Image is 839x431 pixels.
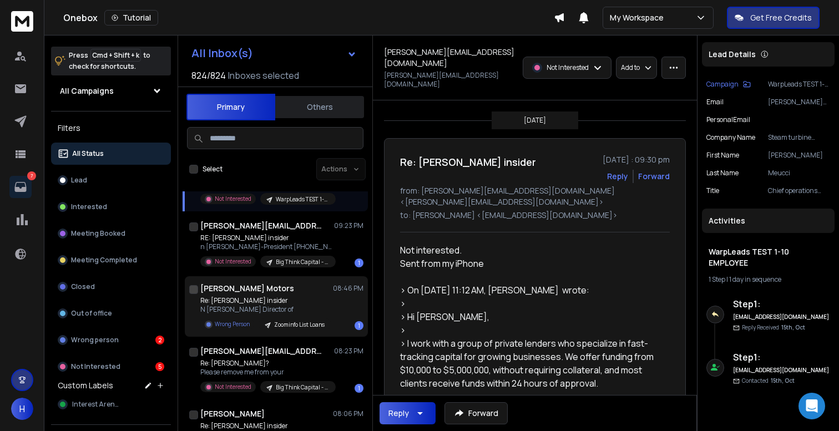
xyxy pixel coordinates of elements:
p: Steam turbine generators, llc [768,133,830,142]
p: Add to [621,63,640,72]
p: Contacted [742,377,795,385]
p: Meucci [768,169,830,178]
button: All Inbox(s) [183,42,366,64]
button: Interest Arena [51,393,171,415]
div: | [709,275,828,284]
button: Others [275,95,364,119]
div: Onebox [63,10,554,26]
p: Company Name [706,133,755,142]
p: N [PERSON_NAME] Director of [200,305,331,314]
div: Open Intercom Messenger [798,393,825,419]
span: Cmd + Shift + k [90,49,141,62]
h1: All Inbox(s) [191,48,253,59]
button: Lead [51,169,171,191]
button: Campaign [706,80,751,89]
p: [DATE] : 09:30 pm [603,154,670,165]
p: Not Interested [547,63,589,72]
h1: All Campaigns [60,85,114,97]
p: My Workspace [610,12,668,23]
div: Activities [702,209,835,233]
p: Chief operations officer [768,186,830,195]
h1: [PERSON_NAME][EMAIL_ADDRESS][DOMAIN_NAME] [200,220,322,231]
button: Meeting Booked [51,222,171,245]
p: to: [PERSON_NAME] <[EMAIL_ADDRESS][DOMAIN_NAME]> [400,210,670,221]
p: 08:06 PM [333,409,363,418]
button: Get Free Credits [727,7,820,29]
p: Please remove me from your [200,368,333,377]
p: Not Interested [215,195,251,203]
p: Re: [PERSON_NAME]? [200,359,333,368]
p: Get Free Credits [750,12,812,23]
p: 7 [27,171,36,180]
span: 1 Step [709,275,725,284]
p: Not Interested [215,257,251,266]
div: Reply [388,408,409,419]
p: Re: [PERSON_NAME] insider [200,422,333,430]
p: Re: [PERSON_NAME] insider [200,296,331,305]
p: [DATE] [524,116,546,125]
p: WarpLeads TEST 1-10 EMPLOYEE [276,195,329,204]
div: 1 [355,321,363,330]
p: Press to check for shortcuts. [69,50,150,72]
h6: Step 1 : [733,297,830,311]
h1: [PERSON_NAME][EMAIL_ADDRESS][DOMAIN_NAME] [384,47,516,69]
h3: Filters [51,120,171,136]
h1: [PERSON_NAME] [200,408,265,419]
h1: WarpLeads TEST 1-10 EMPLOYEE [709,246,828,268]
button: Out of office [51,302,171,324]
p: 08:46 PM [333,284,363,293]
a: 7 [9,176,32,198]
h6: [EMAIL_ADDRESS][DOMAIN_NAME] [733,313,830,321]
p: 09:23 PM [334,221,363,230]
p: 08:23 PM [334,347,363,356]
h1: [PERSON_NAME] Motors [200,283,294,294]
button: Interested [51,196,171,218]
span: 824 / 824 [191,69,226,82]
p: Out of office [71,309,112,318]
p: Last Name [706,169,739,178]
p: Closed [71,282,95,291]
p: Email [706,98,724,107]
p: Meeting Completed [71,256,137,265]
button: Closed [51,276,171,298]
span: 15th, Oct [781,323,805,331]
p: [PERSON_NAME] [768,151,830,160]
span: 1 day in sequence [729,275,781,284]
p: PersonalEmail [706,115,750,124]
p: RE: [PERSON_NAME] insider [200,234,333,242]
p: WarpLeads TEST 1-10 EMPLOYEE [768,80,830,89]
p: Interested [71,202,107,211]
p: Big Think Capital - Apollo [276,258,329,266]
p: All Status [72,149,104,158]
p: Reply Received [742,323,805,332]
h1: Re: [PERSON_NAME] insider [400,154,536,170]
p: [PERSON_NAME][EMAIL_ADDRESS][DOMAIN_NAME] [384,71,516,89]
label: Select [203,165,223,174]
p: Lead Details [709,49,756,60]
button: Tutorial [104,10,158,26]
h3: Inboxes selected [228,69,299,82]
p: Zoominfo List Loans [274,321,325,329]
p: First Name [706,151,739,160]
button: Reply [380,402,436,424]
button: Reply [607,171,628,182]
p: Wrong person [71,336,119,344]
p: n [PERSON_NAME]-President [PHONE_NUMBER]. [200,242,333,251]
p: Campaign [706,80,739,89]
p: Not Interested [215,383,251,391]
div: 1 [355,384,363,393]
p: from: [PERSON_NAME][EMAIL_ADDRESS][DOMAIN_NAME] <[PERSON_NAME][EMAIL_ADDRESS][DOMAIN_NAME]> [400,185,670,207]
h6: [EMAIL_ADDRESS][DOMAIN_NAME] [733,366,830,374]
p: title [706,186,719,195]
div: Forward [638,171,670,182]
p: Not Interested [71,362,120,371]
p: [PERSON_NAME][EMAIL_ADDRESS][DOMAIN_NAME] [768,98,830,107]
button: H [11,398,33,420]
div: 2 [155,336,164,344]
span: Interest Arena [72,400,119,409]
h1: [PERSON_NAME][EMAIL_ADDRESS][PERSON_NAME][DOMAIN_NAME] [200,346,322,357]
p: Meeting Booked [71,229,125,238]
button: Forward [444,402,508,424]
